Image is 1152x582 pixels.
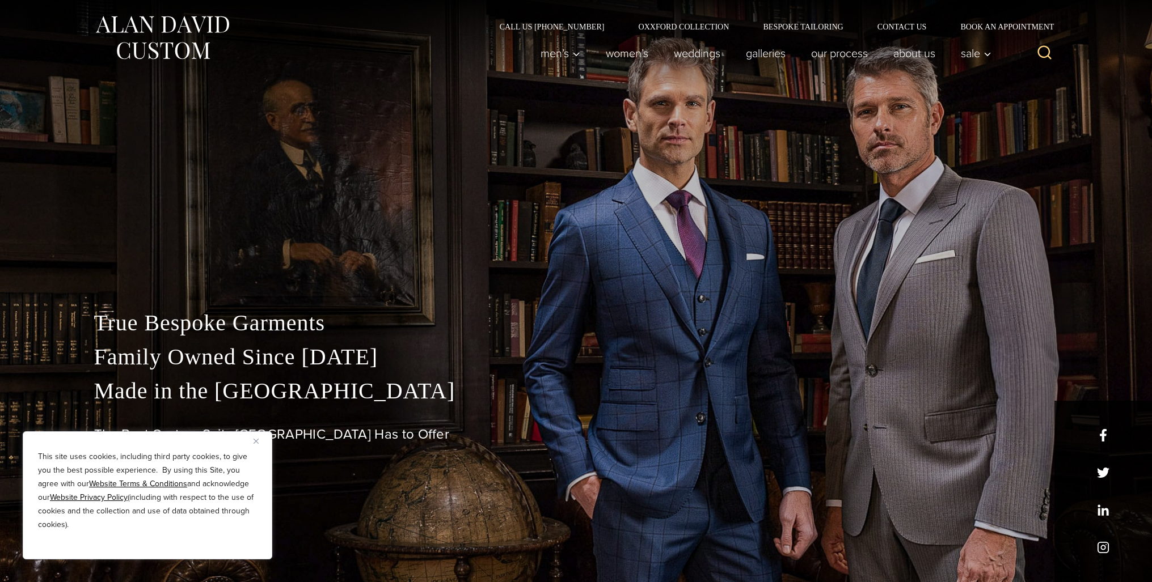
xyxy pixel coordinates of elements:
[746,23,860,31] a: Bespoke Tailoring
[593,42,661,65] a: Women’s
[1031,40,1058,67] button: View Search Form
[1097,429,1109,441] a: facebook
[94,12,230,63] img: Alan David Custom
[733,42,798,65] a: Galleries
[528,42,997,65] nav: Primary Navigation
[1097,466,1109,479] a: x/twitter
[94,306,1058,408] p: True Bespoke Garments Family Owned Since [DATE] Made in the [GEOGRAPHIC_DATA]
[483,23,1058,31] nav: Secondary Navigation
[38,450,257,532] p: This site uses cookies, including third party cookies, to give you the best possible experience. ...
[860,23,944,31] a: Contact Us
[943,23,1058,31] a: Book an Appointment
[89,478,187,490] a: Website Terms & Conditions
[880,42,948,65] a: About Us
[1097,541,1109,554] a: instagram
[1097,504,1109,516] a: linkedin
[94,426,1058,443] h1: The Best Custom Suits [GEOGRAPHIC_DATA] Has to Offer
[541,48,580,59] span: Men’s
[798,42,880,65] a: Our Process
[483,23,622,31] a: Call Us [PHONE_NUMBER]
[50,491,128,503] a: Website Privacy Policy
[961,48,991,59] span: Sale
[254,434,267,448] button: Close
[661,42,733,65] a: weddings
[254,439,259,444] img: Close
[621,23,746,31] a: Oxxford Collection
